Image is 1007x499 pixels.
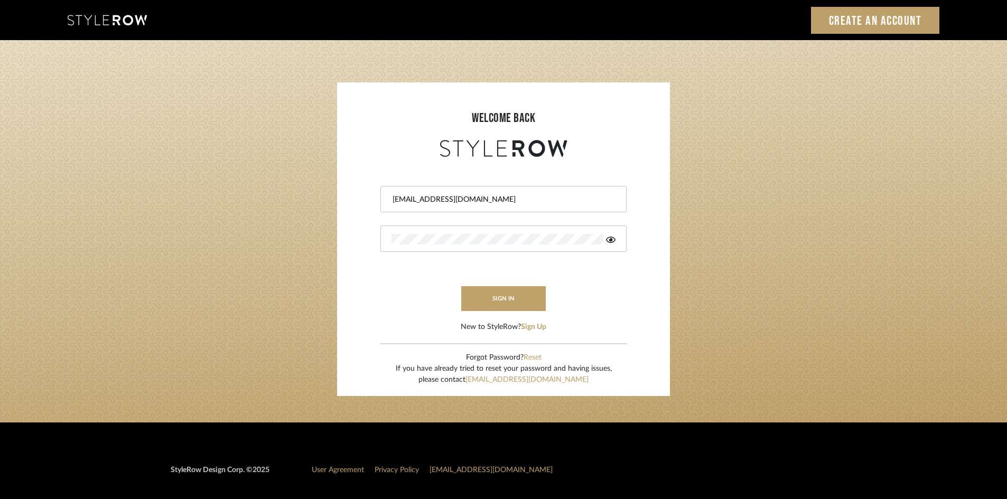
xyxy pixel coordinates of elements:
[396,352,612,363] div: Forgot Password?
[171,465,269,484] div: StyleRow Design Corp. ©2025
[391,194,613,205] input: Email Address
[811,7,940,34] a: Create an Account
[396,363,612,385] div: If you have already tried to reset your password and having issues, please contact
[521,322,546,333] button: Sign Up
[465,376,589,383] a: [EMAIL_ADDRESS][DOMAIN_NAME]
[375,466,419,474] a: Privacy Policy
[430,466,553,474] a: [EMAIL_ADDRESS][DOMAIN_NAME]
[348,109,659,128] div: welcome back
[461,322,546,333] div: New to StyleRow?
[461,286,546,311] button: sign in
[312,466,364,474] a: User Agreement
[524,352,542,363] button: Reset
